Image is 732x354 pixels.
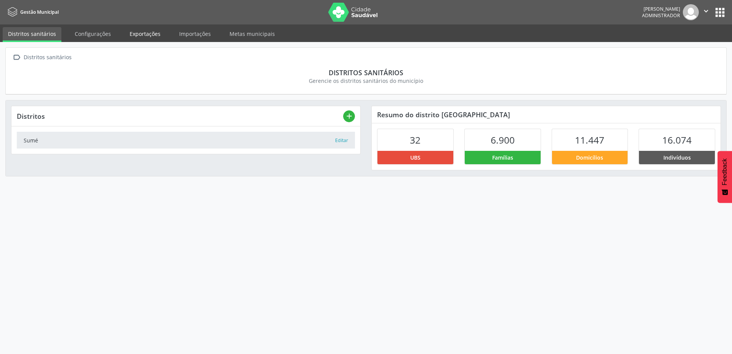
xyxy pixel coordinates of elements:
div: Gerencie os distritos sanitários do município [16,77,716,85]
span: Famílias [492,154,513,162]
i:  [702,7,710,15]
a: Gestão Municipal [5,6,59,18]
div: Resumo do distrito [GEOGRAPHIC_DATA] [372,106,721,123]
i: add [345,112,353,120]
span: Feedback [721,158,728,185]
button: add [343,110,355,122]
span: 16.074 [662,134,692,146]
a: Sumé Editar [17,132,355,148]
span: Indivíduos [663,154,691,162]
img: img [683,4,699,20]
button: apps [713,6,727,19]
button: Feedback - Mostrar pesquisa [718,151,732,203]
span: 32 [410,134,421,146]
a: Configurações [69,27,116,40]
div: Distritos [17,112,343,120]
span: Gestão Municipal [20,9,59,15]
div: Distritos sanitários [16,68,716,77]
span: UBS [410,154,421,162]
span: Domicílios [576,154,603,162]
div: Distritos sanitários [22,52,73,63]
span: Administrador [642,12,680,19]
span: 6.900 [491,134,515,146]
a: Importações [174,27,216,40]
a: Distritos sanitários [3,27,61,42]
a:  Distritos sanitários [11,52,73,63]
div: Sumé [24,136,335,144]
a: Metas municipais [224,27,280,40]
button: Editar [335,137,348,144]
div: [PERSON_NAME] [642,6,680,12]
button:  [699,4,713,20]
span: 11.447 [575,134,604,146]
a: Exportações [124,27,166,40]
i:  [11,52,22,63]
